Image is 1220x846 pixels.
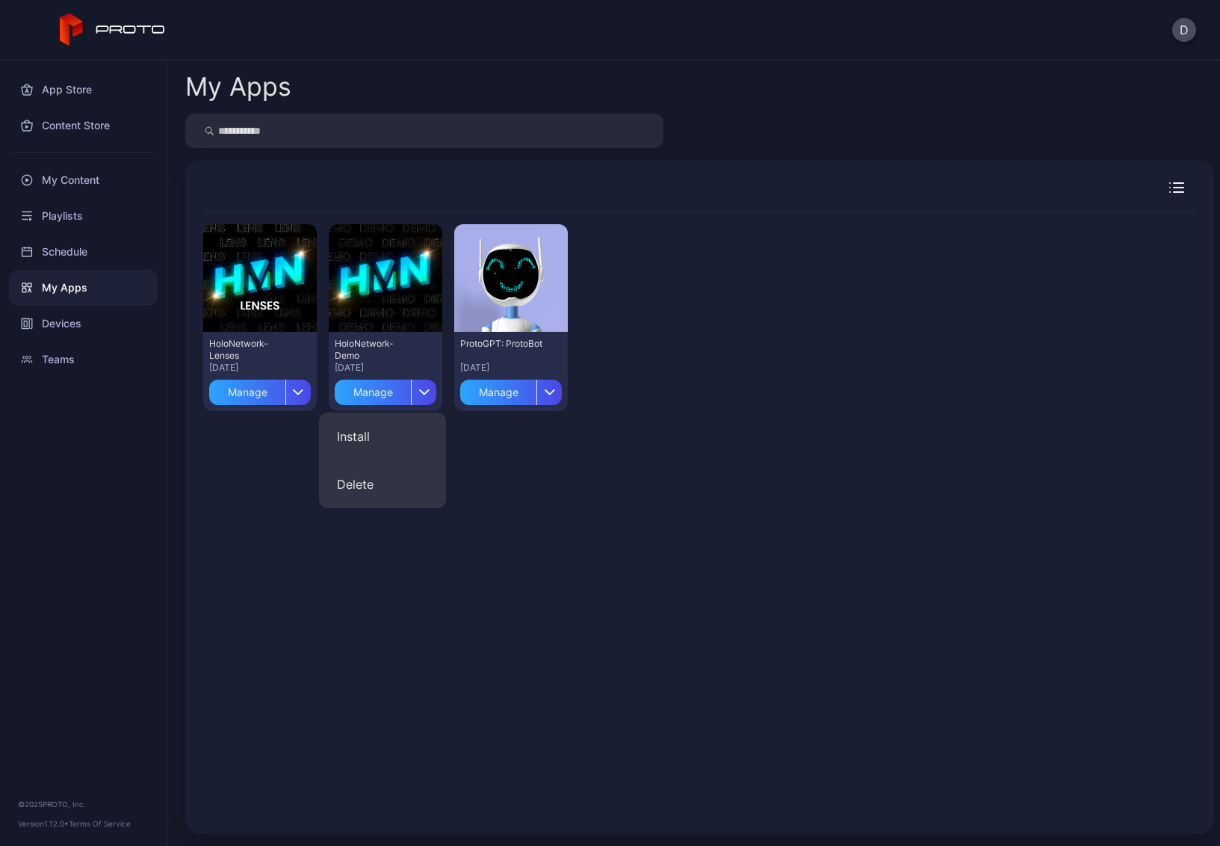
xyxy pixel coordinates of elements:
[9,234,158,270] a: Schedule
[9,270,158,306] a: My Apps
[18,819,69,828] span: Version 1.12.0 •
[460,380,536,405] div: Manage
[209,380,285,405] div: Manage
[9,108,158,143] a: Content Store
[335,362,436,374] div: [DATE]
[209,374,311,405] button: Manage
[460,362,562,374] div: [DATE]
[1172,18,1196,42] button: D
[9,72,158,108] a: App Store
[69,819,131,828] a: Terms Of Service
[460,338,542,350] div: ProtoGPT: ProtoBot
[9,306,158,342] a: Devices
[9,162,158,198] a: My Content
[185,74,291,99] div: My Apps
[9,342,158,377] a: Teams
[18,798,149,810] div: © 2025 PROTO, Inc.
[335,374,436,405] button: Manage
[319,413,446,460] button: Install
[319,460,446,508] button: Delete
[209,362,311,374] div: [DATE]
[335,380,411,405] div: Manage
[335,338,417,362] div: HoloNetwork-Demo
[209,338,291,362] div: HoloNetwork-Lenses
[9,198,158,234] a: Playlists
[460,374,562,405] button: Manage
